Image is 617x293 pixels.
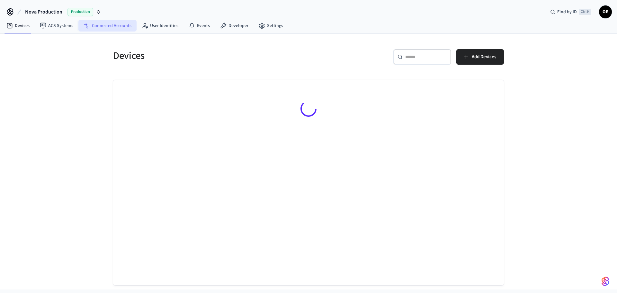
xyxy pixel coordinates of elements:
a: User Identities [137,20,183,32]
span: Production [67,8,93,16]
a: Connected Accounts [78,20,137,32]
span: Find by ID [557,9,577,15]
a: Developer [215,20,254,32]
a: Settings [254,20,288,32]
span: OE [600,6,611,18]
a: ACS Systems [35,20,78,32]
span: Add Devices [472,53,496,61]
h5: Devices [113,49,305,62]
div: Find by IDCtrl K [545,6,596,18]
button: Add Devices [456,49,504,65]
a: Events [183,20,215,32]
img: SeamLogoGradient.69752ec5.svg [602,276,609,287]
button: OE [599,5,612,18]
span: Ctrl K [579,9,591,15]
a: Devices [1,20,35,32]
span: Nova Production [25,8,62,16]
